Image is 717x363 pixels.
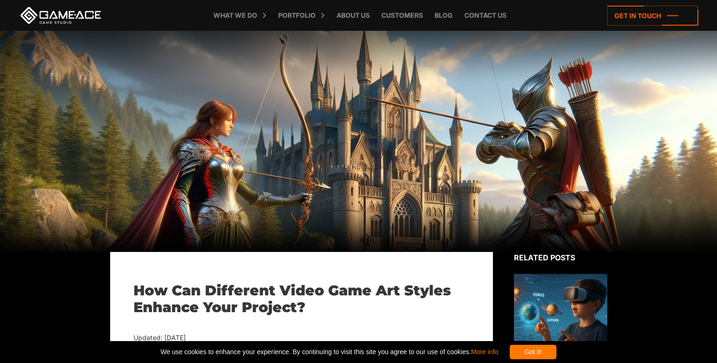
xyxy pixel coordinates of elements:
[607,6,698,26] a: Get in touch
[514,252,607,263] div: Related posts
[471,348,498,356] a: More info
[514,274,607,359] img: Related
[134,282,470,316] h1: How Can Different Video Game Art Styles Enhance Your Project?
[161,345,498,359] span: We use cookies to enhance your experience. By continuing to visit this site you agree to our use ...
[510,345,556,359] div: Got it!
[134,332,470,344] div: Updated: [DATE]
